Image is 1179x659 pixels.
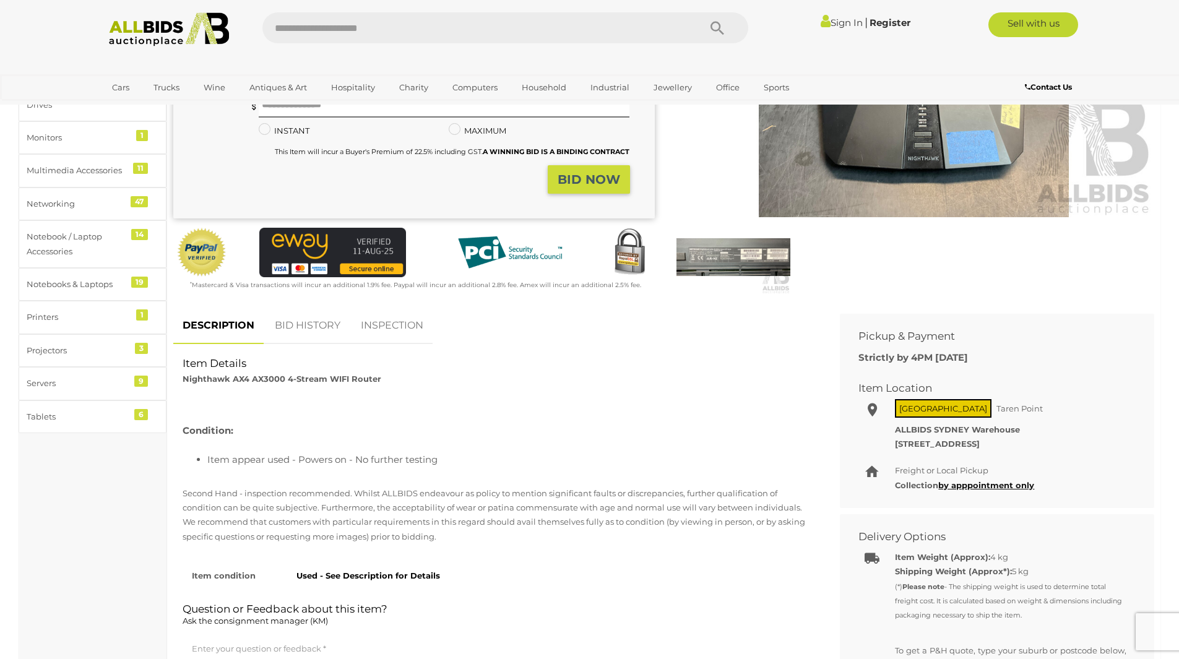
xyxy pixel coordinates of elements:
[895,465,988,475] span: Freight or Local Pickup
[19,268,166,301] a: Notebooks & Laptops 19
[19,187,166,220] a: Networking 47
[183,616,328,626] span: Ask the consignment manager (KM)
[444,77,506,98] a: Computers
[686,12,748,43] button: Search
[558,172,620,187] strong: BID NOW
[131,277,148,288] div: 19
[102,12,236,46] img: Allbids.com.au
[756,77,797,98] a: Sports
[131,229,148,240] div: 14
[993,400,1046,416] span: Taren Point
[136,309,148,321] div: 1
[352,308,433,344] a: INSPECTION
[858,382,1117,394] h2: Item Location
[259,124,309,138] label: INSTANT
[145,77,188,98] a: Trucks
[183,603,812,629] h2: Question or Feedback about this item?
[483,147,629,156] b: A WINNING BID IS A BINDING CONTRACT
[548,165,630,194] button: BID NOW
[19,301,166,334] a: Printers 1
[104,77,137,98] a: Cars
[27,343,129,358] div: Projectors
[192,571,256,580] strong: Item condition
[19,220,166,268] a: Notebook / Laptop Accessories 14
[1025,80,1075,94] a: Contact Us
[27,230,129,259] div: Notebook / Laptop Accessories
[895,582,1122,620] small: (*) - The shipping weight is used to determine total freight cost. It is calculated based on weig...
[448,228,572,277] img: PCI DSS compliant
[173,308,264,344] a: DESCRIPTION
[895,550,1126,564] div: 4 kg
[27,163,129,178] div: Multimedia Accessories
[259,228,406,277] img: eWAY Payment Gateway
[183,358,812,369] h2: Item Details
[902,582,944,591] strong: Please note
[131,196,148,207] div: 47
[858,330,1117,342] h2: Pickup & Payment
[895,566,1012,576] strong: Shipping Weight (Approx*):
[176,228,227,277] img: Official PayPal Seal
[988,12,1078,37] a: Sell with us
[858,531,1117,543] h2: Delivery Options
[938,480,1034,490] a: by apppointment only
[27,131,129,145] div: Monitors
[605,228,654,277] img: Secured by Rapid SSL
[19,121,166,154] a: Monitors 1
[821,17,863,28] a: Sign In
[646,77,700,98] a: Jewellery
[183,424,233,436] b: Condition:
[134,376,148,387] div: 9
[895,552,990,562] b: Item Weight (Approx):
[183,486,812,545] p: Second Hand - inspection recommended. Whilst ALLBIDS endeavour as policy to mention significant f...
[27,277,129,291] div: Notebooks & Laptops
[858,351,968,363] b: Strictly by 4PM [DATE]
[19,400,166,433] a: Tablets 6
[134,409,148,420] div: 6
[582,77,637,98] a: Industrial
[241,77,315,98] a: Antiques & Art
[27,310,129,324] div: Printers
[135,343,148,354] div: 3
[275,147,629,156] small: This Item will incur a Buyer's Premium of 22.5% including GST.
[1025,82,1072,92] b: Contact Us
[104,98,208,118] a: [GEOGRAPHIC_DATA]
[196,77,233,98] a: Wine
[895,399,991,418] span: [GEOGRAPHIC_DATA]
[27,197,129,211] div: Networking
[27,376,129,390] div: Servers
[207,451,812,468] li: Item appear used - Powers on - No further testing
[676,220,790,294] img: Nighthawk AX4 AX3000 4-Stream WIFI Router
[19,367,166,400] a: Servers 9
[266,308,350,344] a: BID HISTORY
[391,77,436,98] a: Charity
[514,77,574,98] a: Household
[895,439,980,449] strong: [STREET_ADDRESS]
[296,571,440,580] strong: Used - See Description for Details
[895,480,1034,490] b: Collection
[895,564,1126,622] div: 5 kg
[449,124,506,138] label: MAXIMUM
[870,17,910,28] a: Register
[190,281,641,289] small: Mastercard & Visa transactions will incur an additional 1.9% fee. Paypal will incur an additional...
[27,410,129,424] div: Tablets
[708,77,748,98] a: Office
[19,154,166,187] a: Multimedia Accessories 11
[136,130,148,141] div: 1
[133,163,148,174] div: 11
[865,15,868,29] span: |
[895,424,1020,434] strong: ALLBIDS SYDNEY Warehouse
[183,374,381,384] strong: Nighthawk AX4 AX3000 4-Stream WIFI Router
[19,334,166,367] a: Projectors 3
[323,77,383,98] a: Hospitality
